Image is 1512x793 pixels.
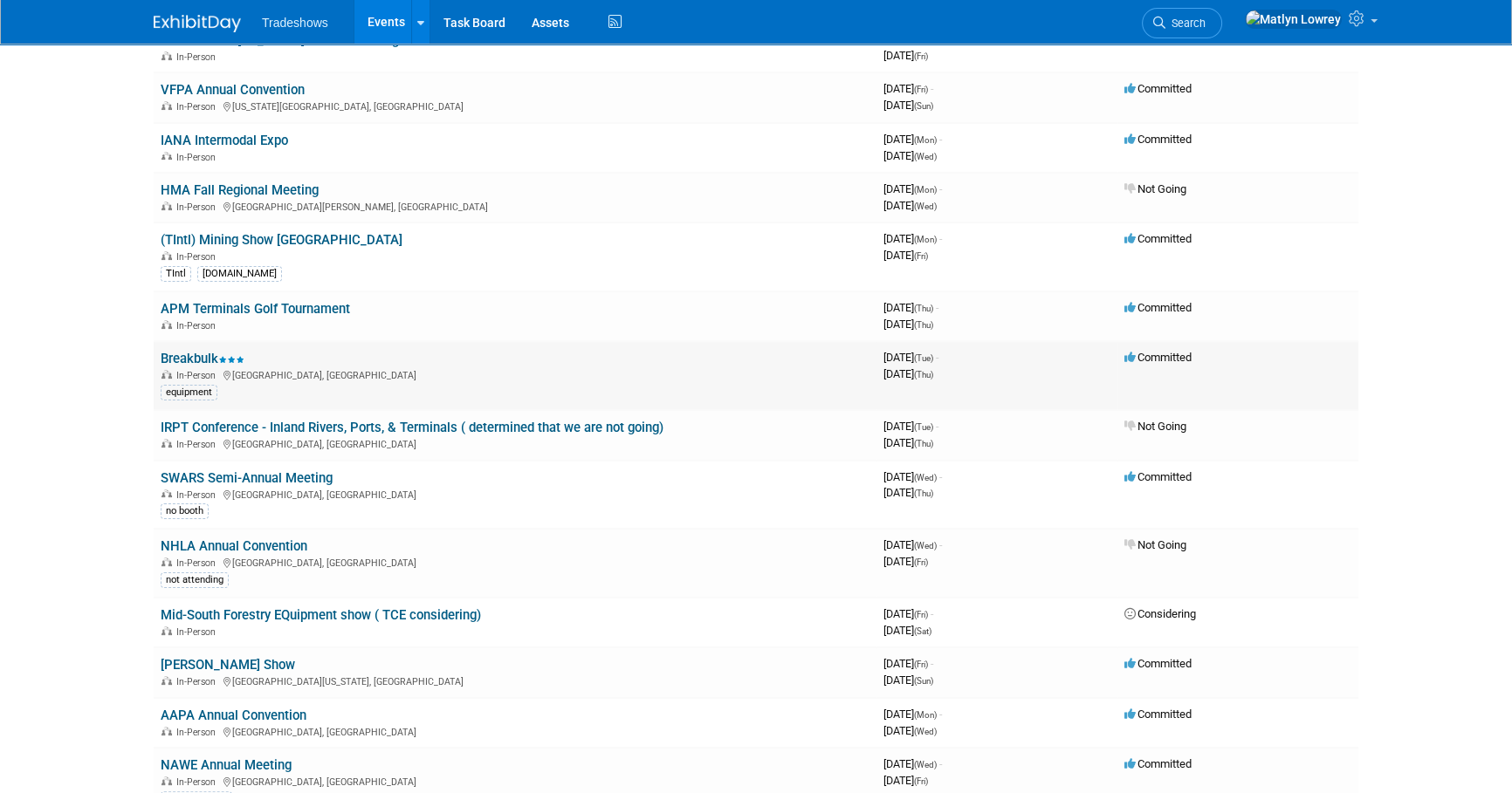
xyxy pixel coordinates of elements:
span: [DATE] [883,486,933,499]
span: Committed [1124,351,1192,364]
a: APM Terminals Golf Tournament [161,301,350,317]
span: (Wed) [914,541,937,550]
span: (Thu) [914,489,933,498]
span: [DATE] [883,470,942,483]
span: Committed [1124,301,1192,314]
img: In-Person Event [162,370,172,379]
span: (Fri) [914,85,928,94]
span: [DATE] [883,724,937,737]
span: Committed [1124,708,1192,721]
span: [DATE] [883,774,928,787]
img: In-Person Event [162,557,172,566]
span: (Wed) [914,473,937,482]
span: Committed [1124,470,1192,483]
span: In-Person [176,370,221,381]
img: In-Person Event [162,626,172,635]
a: IRPT Conference - Inland Rivers, Ports, & Terminals ( determined that we are not going) [161,420,663,435]
span: Committed [1124,82,1192,95]
img: In-Person Event [162,676,172,685]
div: [GEOGRAPHIC_DATA], [GEOGRAPHIC_DATA] [161,774,869,788]
span: [DATE] [883,757,942,770]
span: - [939,538,942,551]
span: - [939,757,942,770]
div: [DOMAIN_NAME] [197,266,282,282]
span: - [931,82,933,95]
span: [DATE] [883,249,928,262]
span: Not Going [1124,538,1186,551]
span: [DATE] [883,367,933,380]
a: NHLA Annual Convention [161,538,307,554]
span: Tradeshows [262,16,328,30]
span: In-Person [176,676,221,687]
span: (Fri) [914,251,928,261]
span: (Sun) [914,101,933,111]
a: SWARS Semi-Annual Meeting [161,470,333,486]
a: Mid-South Forestry EQuipment show ( TCE considering) [161,607,481,623]
img: In-Person Event [162,51,172,60]
span: - [939,470,942,483]
img: In-Person Event [162,251,172,260]
span: (Fri) [914,610,928,619]
a: NAWE Annual Meeting [161,757,292,773]
a: Manufacture [US_STATE] Annual Meeting [161,32,399,48]
span: (Wed) [914,202,937,211]
span: [DATE] [883,673,933,687]
div: [GEOGRAPHIC_DATA][PERSON_NAME], [GEOGRAPHIC_DATA] [161,199,869,213]
div: [GEOGRAPHIC_DATA], [GEOGRAPHIC_DATA] [161,436,869,450]
span: In-Person [176,101,221,113]
span: [DATE] [883,420,938,433]
a: [PERSON_NAME] Show [161,657,295,673]
span: [DATE] [883,82,933,95]
span: (Thu) [914,439,933,448]
span: In-Person [176,152,221,163]
span: [DATE] [883,133,942,146]
span: [DATE] [883,555,928,568]
span: [DATE] [883,351,938,364]
span: - [931,657,933,670]
span: Considering [1124,607,1196,620]
span: In-Person [176,776,221,788]
span: [DATE] [883,436,933,449]
div: [GEOGRAPHIC_DATA], [GEOGRAPHIC_DATA] [161,487,869,501]
span: [DATE] [883,624,931,637]
span: [DATE] [883,607,933,620]
div: [US_STATE][GEOGRAPHIC_DATA], [GEOGRAPHIC_DATA] [161,99,869,113]
span: In-Person [176,51,221,63]
span: - [939,32,942,45]
span: (Mon) [914,710,937,720]
span: [DATE] [883,232,942,245]
a: AAPA Annual Convention [161,708,306,723]
span: [DATE] [883,49,928,62]
span: [DATE] [883,538,942,551]
span: (Wed) [914,760,937,769]
span: - [936,301,938,314]
img: Matlyn Lowrey [1245,10,1342,29]
span: [DATE] [883,99,933,112]
span: Committed [1124,757,1192,770]
a: Breakbulk [161,351,244,366]
span: (Fri) [914,660,928,669]
span: (Thu) [914,304,933,313]
span: [DATE] [883,708,942,721]
img: In-Person Event [162,320,172,329]
span: [DATE] [883,301,938,314]
img: In-Person Event [162,152,172,161]
span: [DATE] [883,318,933,331]
span: Not Going [1124,182,1186,195]
span: In-Person [176,320,221,332]
img: In-Person Event [162,202,172,210]
span: Committed [1124,133,1192,146]
span: In-Person [176,439,221,450]
span: (Wed) [914,727,937,736]
span: [DATE] [883,182,942,195]
span: Not Going [1124,420,1186,433]
img: In-Person Event [162,776,172,785]
span: (Wed) [914,152,937,161]
img: In-Person Event [162,489,172,498]
img: ExhibitDay [154,15,241,32]
span: - [939,133,942,146]
span: [DATE] [883,199,937,212]
span: In-Person [176,557,221,569]
span: - [936,351,938,364]
span: (Tue) [914,353,933,363]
